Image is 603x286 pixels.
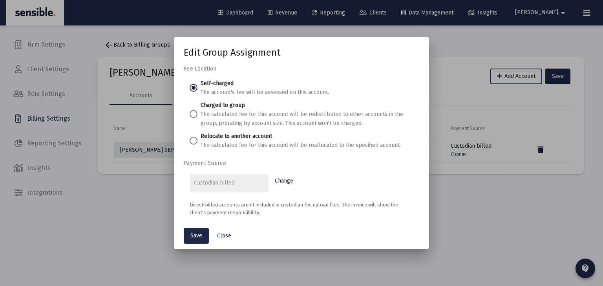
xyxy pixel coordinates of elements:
label: Relocate to another account [201,133,272,139]
span: Save [190,232,202,239]
p: The account's fee will be assessed on this account. [201,88,329,97]
p: The calculated fee for this account will be reallocated to the specified account. [201,141,401,150]
span: Close [217,232,231,239]
label: Charged to group [201,102,245,109]
a: Change [269,173,300,189]
label: Payment Source [184,160,226,167]
button: Save [184,228,209,244]
label: Fee Location [184,65,216,72]
span: Change [275,177,293,184]
button: Close [211,228,238,244]
label: Self-charged [201,80,234,87]
p: The calculated fee for this account will be redistributed to other accounts in the group, prorati... [201,110,413,128]
p: Direct-billed accounts aren't included in custodian fee upload files. The invoice will show the c... [190,201,413,217]
h1: Edit Group Assignment [184,46,419,59]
